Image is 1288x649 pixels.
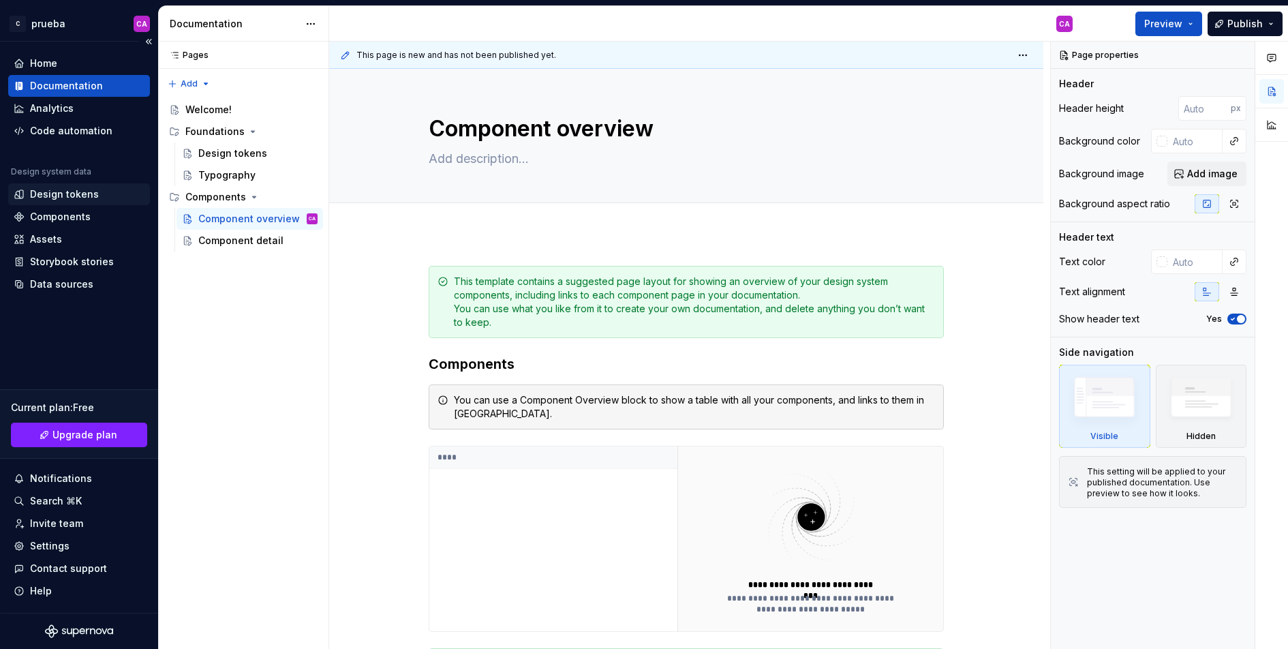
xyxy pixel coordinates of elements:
div: Current plan : Free [11,401,147,414]
button: Preview [1135,12,1202,36]
a: Design tokens [177,142,323,164]
button: Notifications [8,468,150,489]
div: Components [185,190,246,204]
a: Code automation [8,120,150,142]
div: Analytics [30,102,74,115]
button: Upgrade plan [11,423,147,447]
div: This template contains a suggested page layout for showing an overview of your design system comp... [454,275,935,329]
div: Page tree [164,99,323,252]
span: Add image [1187,167,1238,181]
a: Storybook stories [8,251,150,273]
div: Pages [164,50,209,61]
div: Invite team [30,517,83,530]
svg: Supernova Logo [45,624,113,638]
div: prueba [31,17,65,31]
button: Search ⌘K [8,490,150,512]
a: Welcome! [164,99,323,121]
div: This setting will be applied to your published documentation. Use preview to see how it looks. [1087,466,1238,499]
input: Auto [1167,250,1223,274]
div: Components [164,186,323,208]
input: Auto [1167,129,1223,153]
div: Typography [198,168,256,182]
a: Components [8,206,150,228]
div: Background color [1059,134,1140,148]
p: px [1231,103,1241,114]
span: Preview [1144,17,1182,31]
div: Visible [1090,431,1118,442]
a: Component detail [177,230,323,252]
span: Upgrade plan [52,428,117,442]
a: Invite team [8,513,150,534]
div: Background aspect ratio [1059,197,1170,211]
div: Show header text [1059,312,1139,326]
div: Hidden [1156,365,1247,448]
div: Background image [1059,167,1144,181]
span: This page is new and has not been published yet. [356,50,556,61]
div: Text color [1059,255,1105,269]
div: Side navigation [1059,346,1134,359]
a: Documentation [8,75,150,97]
div: Assets [30,232,62,246]
button: Add [164,74,215,93]
input: Auto [1178,96,1231,121]
div: Component detail [198,234,283,247]
div: Header text [1059,230,1114,244]
a: Component overviewCA [177,208,323,230]
button: Contact support [8,558,150,579]
textarea: Component overview [426,112,941,145]
div: Foundations [185,125,245,138]
a: Analytics [8,97,150,119]
div: Search ⌘K [30,494,82,508]
div: Documentation [30,79,103,93]
div: Components [30,210,91,224]
div: Text alignment [1059,285,1125,299]
h3: Components [429,354,944,374]
a: Data sources [8,273,150,295]
div: Data sources [30,277,93,291]
div: Home [30,57,57,70]
label: Yes [1206,314,1222,324]
div: C [10,16,26,32]
div: Foundations [164,121,323,142]
div: Contact support [30,562,107,575]
div: Design tokens [30,187,99,201]
a: Settings [8,535,150,557]
button: Help [8,580,150,602]
div: Help [30,584,52,598]
div: Design tokens [198,147,267,160]
div: Visible [1059,365,1150,448]
div: Notifications [30,472,92,485]
div: Welcome! [185,103,232,117]
button: Collapse sidebar [139,32,158,51]
div: Hidden [1186,431,1216,442]
div: CA [136,18,147,29]
button: Add image [1167,162,1246,186]
div: Documentation [170,17,298,31]
div: You can use a Component Overview block to show a table with all your components, and links to the... [454,393,935,421]
span: Publish [1227,17,1263,31]
a: Home [8,52,150,74]
div: CA [309,212,316,226]
div: Code automation [30,124,112,138]
div: Header [1059,77,1094,91]
div: Settings [30,539,70,553]
div: Design system data [11,166,91,177]
div: Storybook stories [30,255,114,269]
div: CA [1059,18,1070,29]
span: Add [181,78,198,89]
a: Typography [177,164,323,186]
a: Design tokens [8,183,150,205]
button: Publish [1208,12,1283,36]
div: Header height [1059,102,1124,115]
div: Component overview [198,212,300,226]
a: Assets [8,228,150,250]
button: CpruebaCA [3,9,155,38]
